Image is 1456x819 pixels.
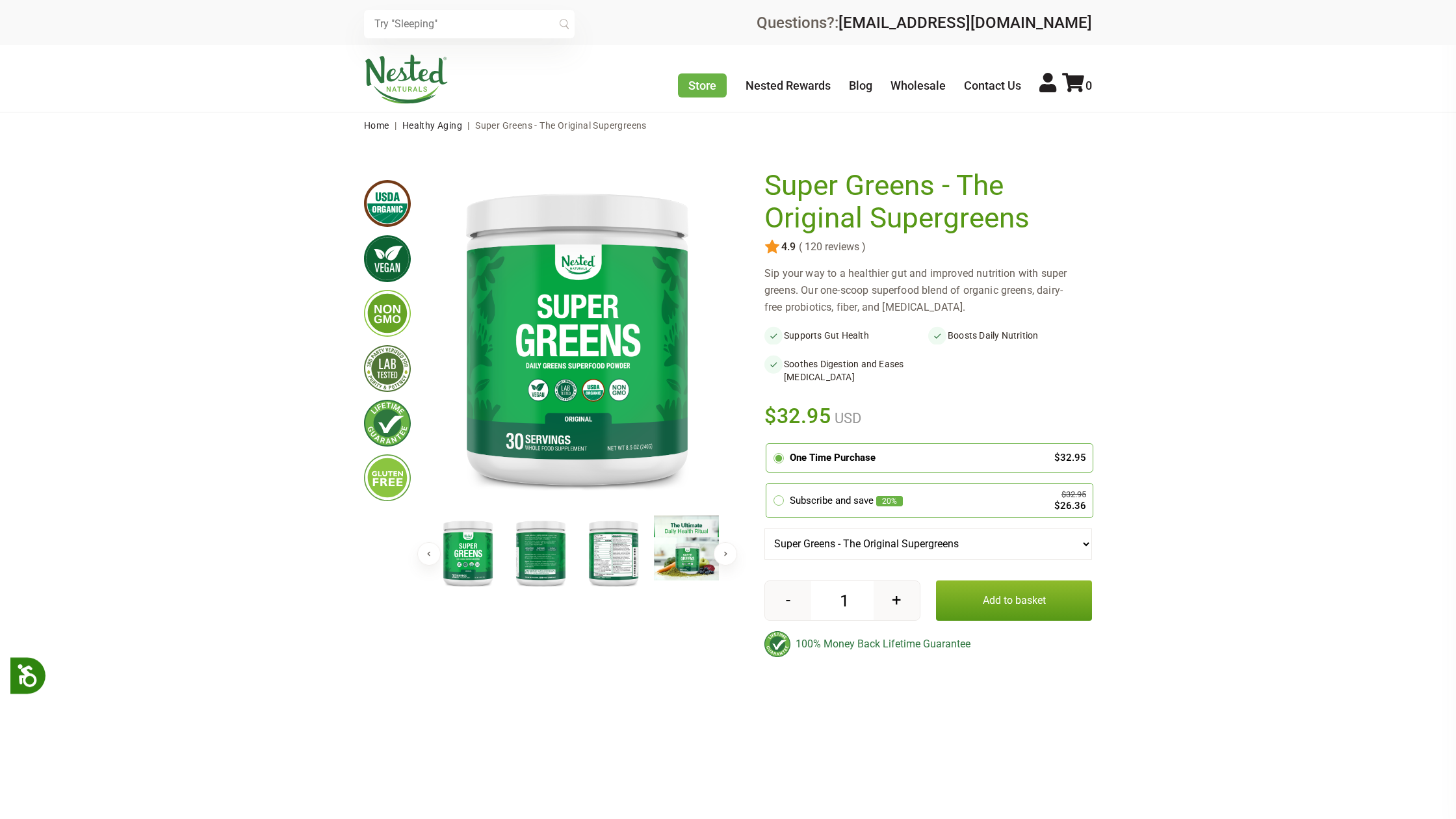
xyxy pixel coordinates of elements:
[764,239,780,255] img: star.svg
[475,120,647,131] span: Super Greens - The Original Supergreens
[678,73,727,97] a: Store
[364,180,411,227] img: usdaorganic
[714,542,737,565] button: Next
[654,515,719,580] img: Super Greens - The Original Supergreens
[764,265,1092,316] div: Sip your way to a healthier gut and improved nutrition with super greens. Our one-scoop superfood...
[928,326,1092,344] li: Boosts Daily Nutrition
[764,170,1085,234] h1: Super Greens - The Original Supergreens
[364,454,411,501] img: glutenfree
[417,542,441,565] button: Previous
[364,400,411,447] img: lifetimeguarantee
[364,55,448,104] img: Nested Naturals
[364,120,389,131] a: Home
[874,581,920,620] button: +
[890,79,946,92] a: Wholesale
[964,79,1021,92] a: Contact Us
[765,581,811,620] button: -
[364,290,411,337] img: gmofree
[508,515,573,590] img: Super Greens - The Original Supergreens
[364,345,411,392] img: thirdpartytested
[391,120,400,131] span: |
[1085,79,1092,92] span: 0
[838,14,1092,32] a: [EMAIL_ADDRESS][DOMAIN_NAME]
[1062,79,1092,92] a: 0
[764,631,1092,657] div: 100% Money Back Lifetime Guarantee
[764,631,790,657] img: badge-lifetimeguarantee-color.svg
[435,515,500,590] img: Super Greens - The Original Supergreens
[432,170,723,504] img: Super Greens - The Original Supergreens
[364,10,575,38] input: Try "Sleeping"
[831,410,861,426] span: USD
[364,112,1092,138] nav: breadcrumbs
[402,120,462,131] a: Healthy Aging
[757,15,1092,31] div: Questions?:
[464,120,473,131] span: |
[849,79,872,92] a: Blog
[936,580,1092,621] button: Add to basket
[746,79,831,92] a: Nested Rewards
[764,326,928,344] li: Supports Gut Health
[364,235,411,282] img: vegan
[764,402,831,430] span: $32.95
[780,241,796,253] span: 4.9
[581,515,646,590] img: Super Greens - The Original Supergreens
[764,355,928,386] li: Soothes Digestion and Eases [MEDICAL_DATA]
[796,241,866,253] span: ( 120 reviews )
